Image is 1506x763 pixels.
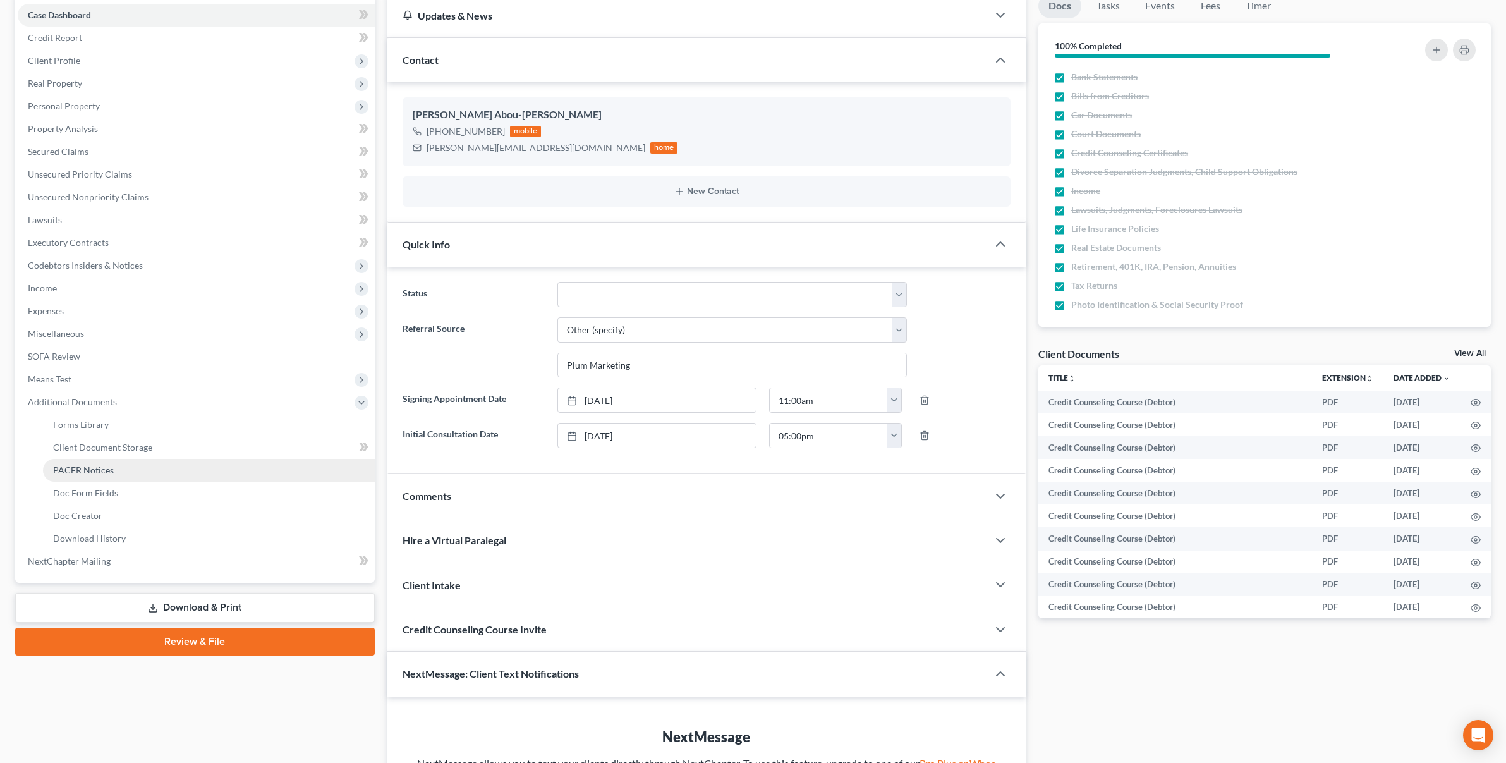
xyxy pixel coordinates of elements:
div: Client Documents [1038,347,1119,360]
span: Real Estate Documents [1071,241,1161,254]
span: Credit Report [28,32,82,43]
td: Credit Counseling Course (Debtor) [1038,573,1312,596]
button: New Contact [413,186,1000,197]
td: Credit Counseling Course (Debtor) [1038,413,1312,436]
span: Tax Returns [1071,279,1117,292]
td: Credit Counseling Course (Debtor) [1038,436,1312,459]
a: Download History [43,527,375,550]
span: Bills from Creditors [1071,90,1149,102]
a: Case Dashboard [18,4,375,27]
a: [DATE] [558,424,755,448]
i: unfold_more [1366,375,1373,382]
i: unfold_more [1068,375,1076,382]
span: Divorce Separation Judgments, Child Support Obligations [1071,166,1297,178]
span: Case Dashboard [28,9,91,20]
span: Life Insurance Policies [1071,223,1159,235]
td: [DATE] [1383,573,1460,596]
span: Bank Statements [1071,71,1138,83]
span: Secured Claims [28,146,88,157]
span: Client Profile [28,55,80,66]
td: [DATE] [1383,504,1460,527]
span: Personal Property [28,101,100,111]
label: Referral Source [396,317,552,378]
td: [DATE] [1383,551,1460,573]
span: SOFA Review [28,351,80,362]
span: Expenses [28,305,64,316]
span: Client Document Storage [53,442,152,453]
span: Retirement, 401K, IRA, Pension, Annuities [1071,260,1236,273]
a: [DATE] [558,388,755,412]
span: Photo Identification & Social Security Proof [1071,298,1243,311]
td: PDF [1312,504,1383,527]
input: -- : -- [770,424,887,448]
td: PDF [1312,551,1383,573]
a: Unsecured Nonpriority Claims [18,186,375,209]
a: Executory Contracts [18,231,375,254]
a: PACER Notices [43,459,375,482]
td: Credit Counseling Course (Debtor) [1038,504,1312,527]
a: Forms Library [43,413,375,436]
span: Credit Counseling Course Invite [403,623,547,635]
a: Titleunfold_more [1048,373,1076,382]
span: NextChapter Mailing [28,556,111,566]
td: Credit Counseling Course (Debtor) [1038,459,1312,482]
td: [DATE] [1383,596,1460,619]
td: PDF [1312,596,1383,619]
span: Means Test [28,374,71,384]
span: Contact [403,54,439,66]
span: Doc Creator [53,510,102,521]
span: PACER Notices [53,465,114,475]
input: -- : -- [770,388,887,412]
td: [DATE] [1383,459,1460,482]
td: PDF [1312,482,1383,504]
strong: 100% Completed [1055,40,1122,51]
span: Unsecured Nonpriority Claims [28,192,149,202]
span: Doc Form Fields [53,487,118,498]
a: Client Document Storage [43,436,375,459]
div: home [650,142,678,154]
label: Initial Consultation Date [396,423,552,448]
span: Client Intake [403,579,461,591]
span: Real Property [28,78,82,89]
td: [DATE] [1383,413,1460,436]
td: [DATE] [1383,436,1460,459]
a: Credit Report [18,27,375,49]
span: Comments [403,490,451,502]
span: Forms Library [53,419,109,430]
a: Doc Creator [43,504,375,527]
span: Executory Contracts [28,237,109,248]
a: Secured Claims [18,140,375,163]
span: Codebtors Insiders & Notices [28,260,143,271]
span: Income [1071,185,1100,197]
a: Review & File [15,628,375,656]
td: Credit Counseling Course (Debtor) [1038,596,1312,619]
a: View All [1454,349,1486,358]
span: Lawsuits, Judgments, Foreclosures Lawsuits [1071,204,1242,216]
td: [DATE] [1383,527,1460,550]
label: Status [396,282,552,307]
span: Lawsuits [28,214,62,225]
a: Property Analysis [18,118,375,140]
a: Extensionunfold_more [1322,373,1373,382]
span: Income [28,283,57,293]
td: PDF [1312,573,1383,596]
div: [PHONE_NUMBER] [427,125,505,138]
a: SOFA Review [18,345,375,368]
td: PDF [1312,527,1383,550]
td: [DATE] [1383,391,1460,413]
td: PDF [1312,459,1383,482]
a: Download & Print [15,593,375,623]
td: PDF [1312,436,1383,459]
a: Lawsuits [18,209,375,231]
div: mobile [510,126,542,137]
span: NextMessage: Client Text Notifications [403,668,579,680]
td: Credit Counseling Course (Debtor) [1038,391,1312,413]
label: Signing Appointment Date [396,388,552,413]
td: Credit Counseling Course (Debtor) [1038,482,1312,504]
td: Credit Counseling Course (Debtor) [1038,551,1312,573]
span: Miscellaneous [28,328,84,339]
a: Date Added expand_more [1394,373,1450,382]
span: Unsecured Priority Claims [28,169,132,180]
span: Quick Info [403,238,450,250]
span: Download History [53,533,126,544]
